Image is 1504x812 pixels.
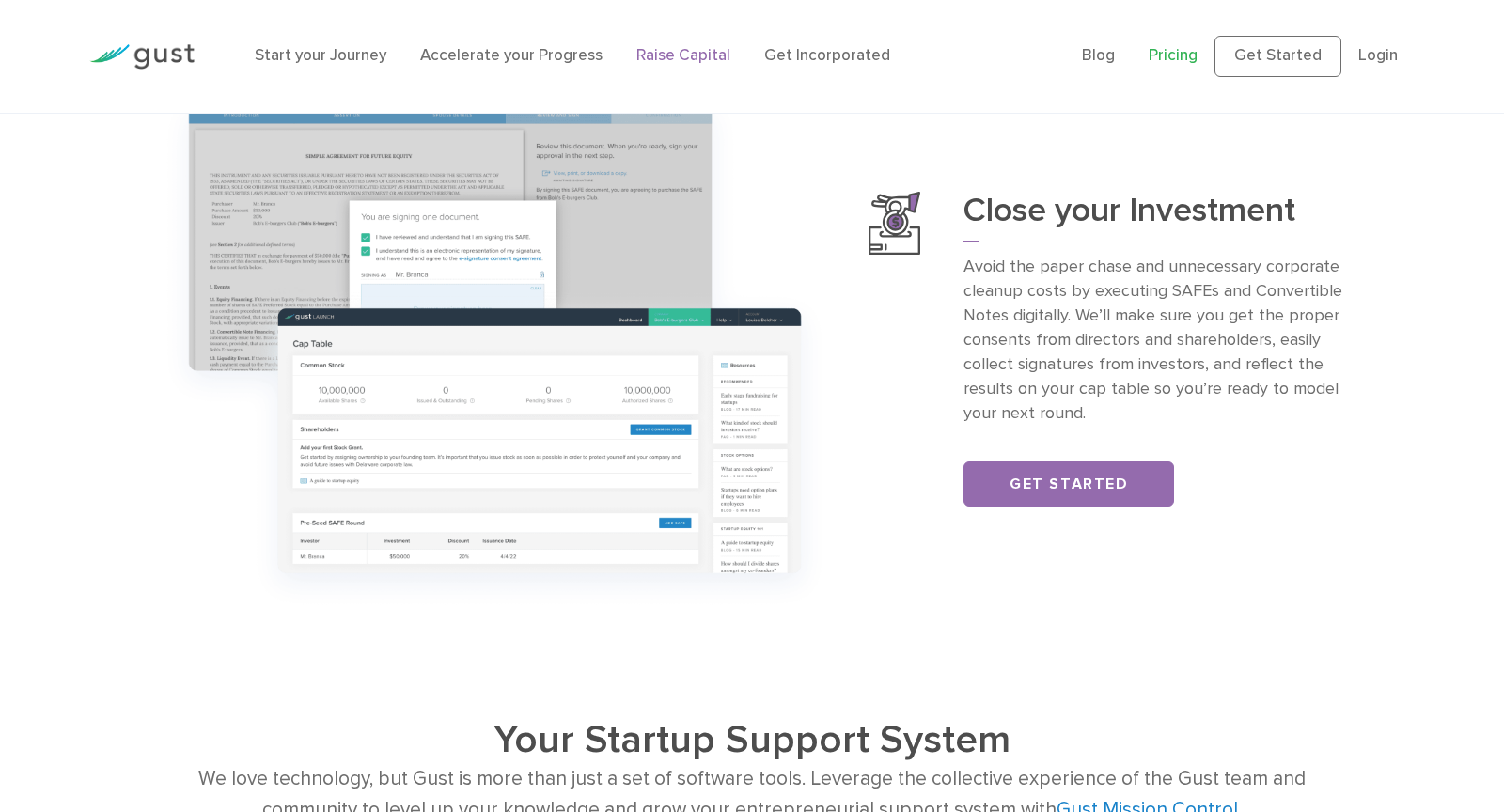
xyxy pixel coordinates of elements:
[1149,46,1198,65] a: Pricing
[270,716,1234,763] h2: Your Startup Support System
[89,44,195,70] img: Gust Logo
[869,192,920,255] img: Close Your Investment
[420,46,603,65] a: Accelerate your Progress
[963,461,1174,507] a: Get Started
[1082,46,1115,65] a: Blog
[963,255,1355,425] p: Avoid the paper chase and unnecessary corporate cleanup costs by executing SAFEs and Convertible ...
[963,192,1355,242] h3: Close your Investment
[149,76,840,621] img: Group 1148
[1358,46,1398,65] a: Login
[1214,36,1341,77] a: Get Started
[764,46,890,65] a: Get Incorporated
[636,46,730,65] a: Raise Capital
[255,46,386,65] a: Start your Journey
